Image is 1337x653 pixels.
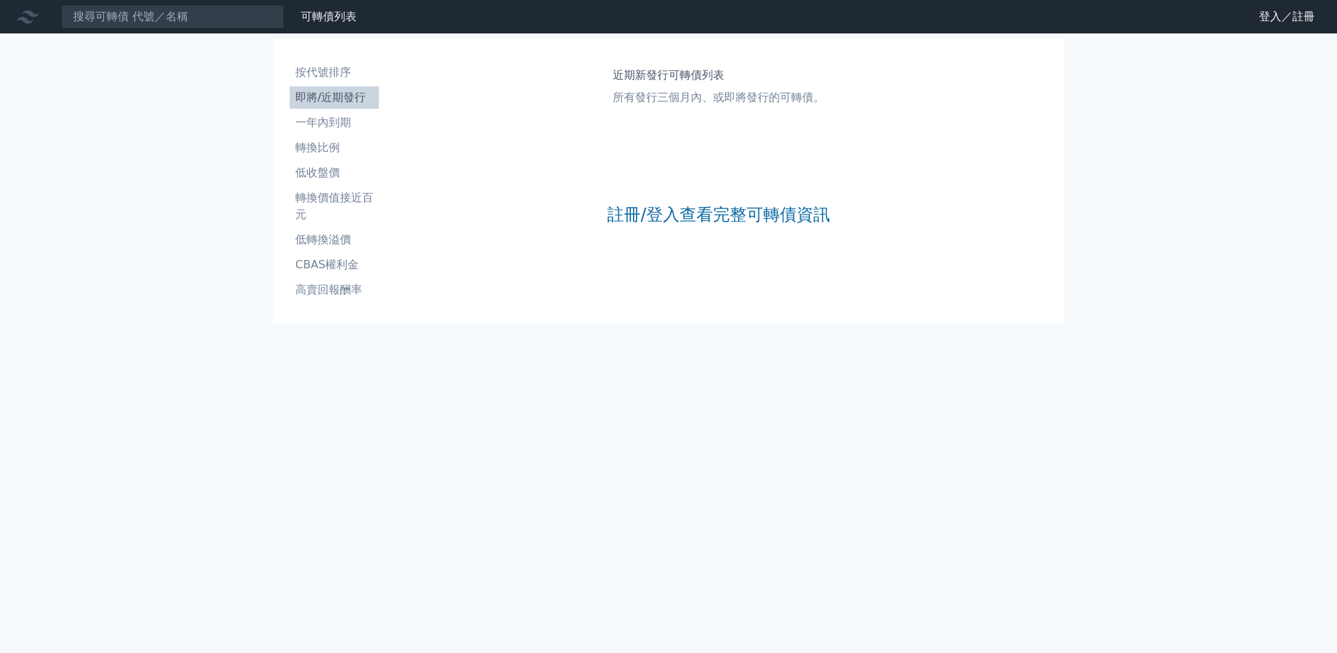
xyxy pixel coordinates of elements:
[290,279,379,301] a: 高賣回報酬率
[290,139,379,156] li: 轉換比例
[290,282,379,298] li: 高賣回報酬率
[301,10,357,23] a: 可轉債列表
[290,162,379,184] a: 低收盤價
[290,137,379,159] a: 轉換比例
[290,231,379,248] li: 低轉換溢價
[613,67,824,84] h1: 近期新發行可轉債列表
[290,190,379,223] li: 轉換價值接近百元
[1248,6,1326,28] a: 登入／註冊
[290,114,379,131] li: 一年內到期
[290,164,379,181] li: 低收盤價
[290,64,379,81] li: 按代號排序
[290,89,379,106] li: 即將/近期發行
[290,86,379,109] a: 即將/近期發行
[290,112,379,134] a: 一年內到期
[290,187,379,226] a: 轉換價值接近百元
[290,229,379,251] a: 低轉換溢價
[607,203,830,226] a: 註冊/登入查看完整可轉債資訊
[613,89,824,106] p: 所有發行三個月內、或即將發行的可轉債。
[61,5,284,29] input: 搜尋可轉債 代號／名稱
[290,256,379,273] li: CBAS權利金
[290,254,379,276] a: CBAS權利金
[290,61,379,84] a: 按代號排序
